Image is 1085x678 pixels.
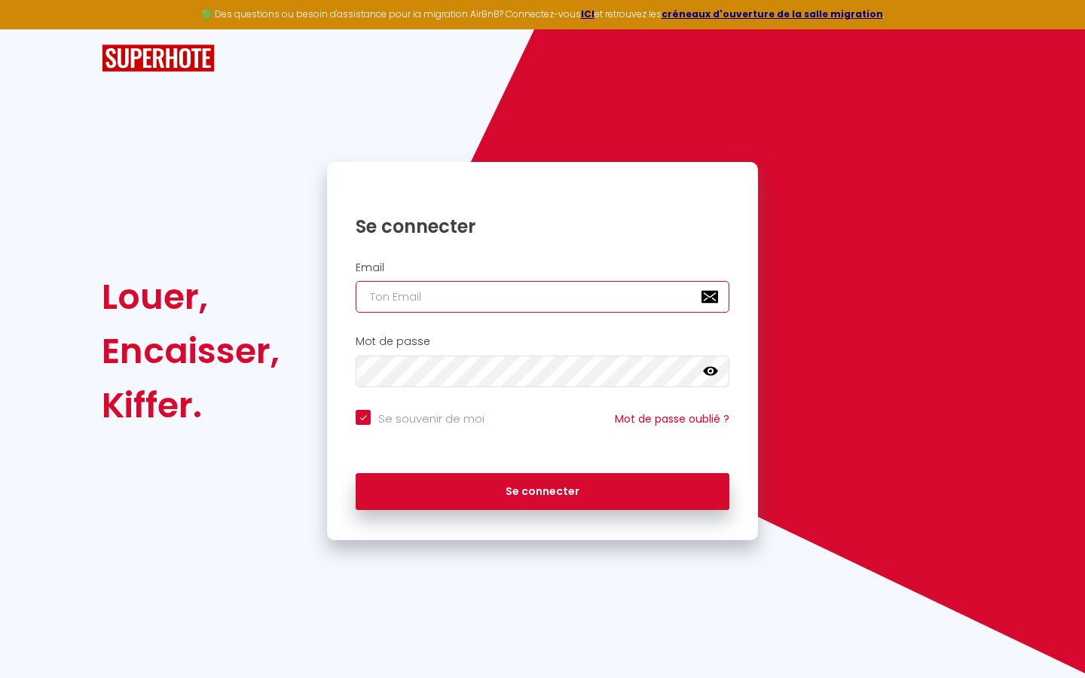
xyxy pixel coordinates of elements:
[102,378,280,432] div: Kiffer.
[356,215,729,238] h1: Se connecter
[356,473,729,511] button: Se connecter
[662,8,883,20] a: créneaux d'ouverture de la salle migration
[356,261,729,274] h2: Email
[356,281,729,313] input: Ton Email
[102,44,215,72] img: SuperHote logo
[356,335,729,348] h2: Mot de passe
[12,6,57,51] button: Ouvrir le widget de chat LiveChat
[102,270,280,324] div: Louer,
[615,411,729,426] a: Mot de passe oublié ?
[102,324,280,378] div: Encaisser,
[581,8,594,20] a: ICI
